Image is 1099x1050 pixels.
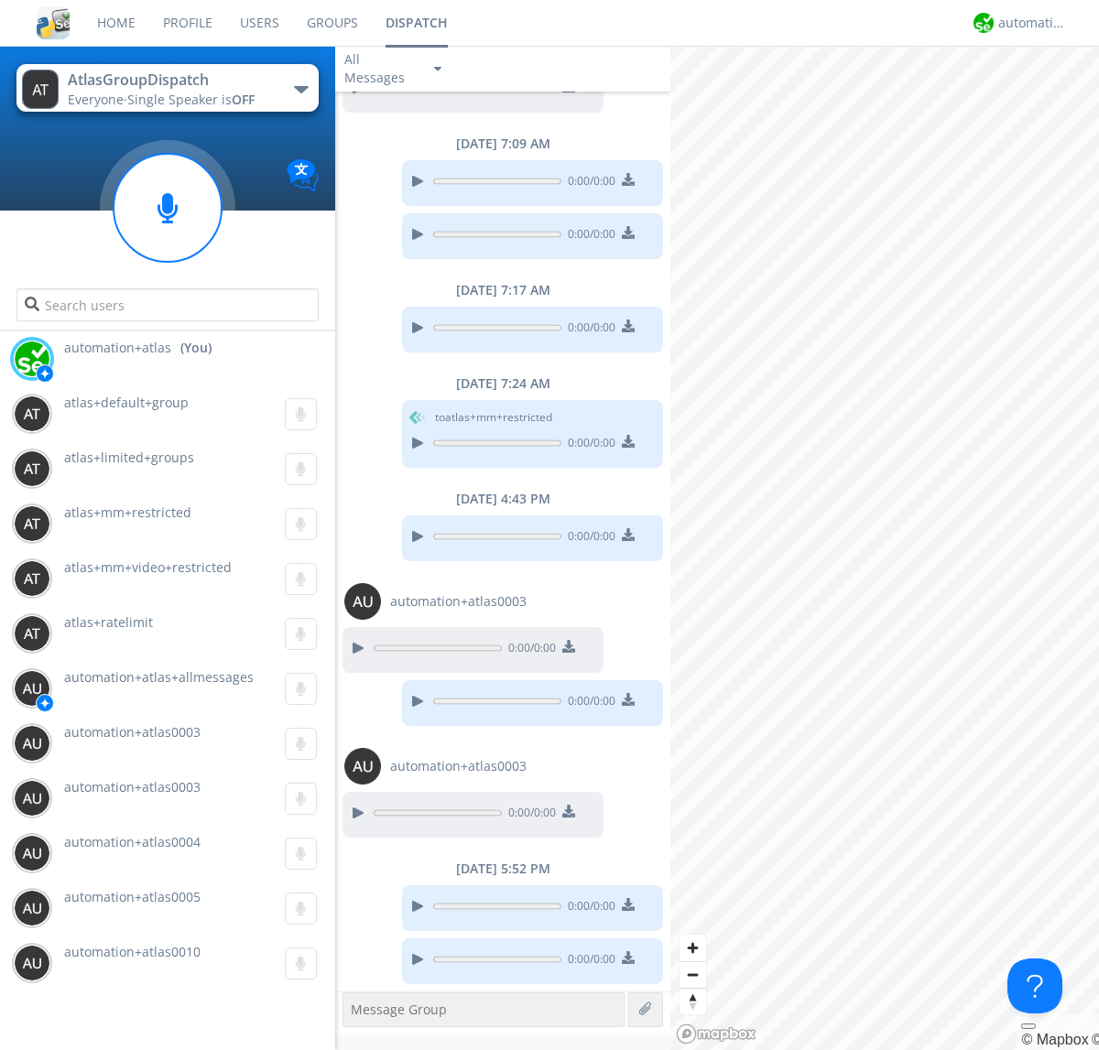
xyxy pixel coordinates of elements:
img: 373638.png [14,560,50,597]
button: Zoom in [680,935,706,961]
div: automation+atlas [998,14,1067,32]
span: automation+atlas0003 [390,757,527,775]
img: d2d01cd9b4174d08988066c6d424eccd [14,341,50,377]
img: 373638.png [14,670,50,707]
span: automation+atlas [64,339,171,357]
span: 0:00 / 0:00 [561,528,615,548]
img: download media button [622,319,635,332]
img: download media button [622,693,635,706]
a: Mapbox [1021,1032,1088,1047]
span: atlas+limited+groups [64,449,194,466]
img: 373638.png [14,725,50,762]
span: automation+atlas0004 [64,833,201,850]
span: 0:00 / 0:00 [561,435,615,455]
iframe: Toggle Customer Support [1007,958,1062,1013]
span: automation+atlas0005 [64,888,201,905]
span: 0:00 / 0:00 [561,951,615,971]
button: Reset bearing to north [680,988,706,1014]
img: cddb5a64eb264b2086981ab96f4c1ba7 [37,6,70,39]
img: 373638.png [344,748,381,785]
img: 373638.png [14,835,50,871]
img: caret-down-sm.svg [434,67,441,71]
div: Everyone · [68,91,274,109]
img: download media button [562,805,575,817]
img: download media button [622,951,635,964]
span: 0:00 / 0:00 [561,226,615,246]
div: [DATE] 5:52 PM [335,860,670,878]
button: AtlasGroupDispatchEveryone·Single Speaker isOFF [16,64,318,112]
img: download media button [622,173,635,186]
div: [DATE] 7:24 AM [335,374,670,393]
span: atlas+default+group [64,394,189,411]
div: [DATE] 4:43 PM [335,490,670,508]
img: 373638.png [14,505,50,542]
span: 0:00 / 0:00 [561,319,615,340]
img: 373638.png [22,70,59,109]
div: [DATE] 7:17 AM [335,281,670,299]
span: Single Speaker is [127,91,255,108]
span: 0:00 / 0:00 [502,805,556,825]
span: Reset bearing to north [680,989,706,1014]
span: 0:00 / 0:00 [561,173,615,193]
img: 373638.png [14,615,50,652]
span: atlas+ratelimit [64,613,153,631]
img: 373638.png [14,945,50,981]
span: 0:00 / 0:00 [561,693,615,713]
span: atlas+mm+restricted [64,503,191,521]
span: automation+atlas0003 [64,723,201,741]
img: 373638.png [14,395,50,432]
img: download media button [622,528,635,541]
img: download media button [622,226,635,239]
div: [DATE] 7:09 AM [335,135,670,153]
div: (You) [180,339,212,357]
span: automation+atlas0003 [64,778,201,796]
span: automation+atlas+allmessages [64,668,254,686]
span: to atlas+mm+restricted [435,409,552,426]
img: 373638.png [14,450,50,487]
img: download media button [622,898,635,911]
button: Zoom out [680,961,706,988]
span: atlas+mm+video+restricted [64,558,232,576]
img: download media button [562,640,575,653]
div: AtlasGroupDispatch [68,70,274,91]
span: 0:00 / 0:00 [502,640,556,660]
span: Zoom out [680,962,706,988]
img: Translation enabled [287,159,319,191]
input: Search users [16,288,318,321]
img: 373638.png [14,890,50,926]
img: 373638.png [344,583,381,620]
span: OFF [232,91,255,108]
div: All Messages [344,50,418,87]
img: d2d01cd9b4174d08988066c6d424eccd [974,13,994,33]
img: download media button [622,435,635,448]
a: Mapbox logo [676,1023,756,1045]
span: 0:00 / 0:00 [561,898,615,918]
img: 373638.png [14,780,50,817]
button: Toggle attribution [1021,1023,1036,1029]
span: automation+atlas0010 [64,943,201,960]
span: automation+atlas0003 [390,592,527,611]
